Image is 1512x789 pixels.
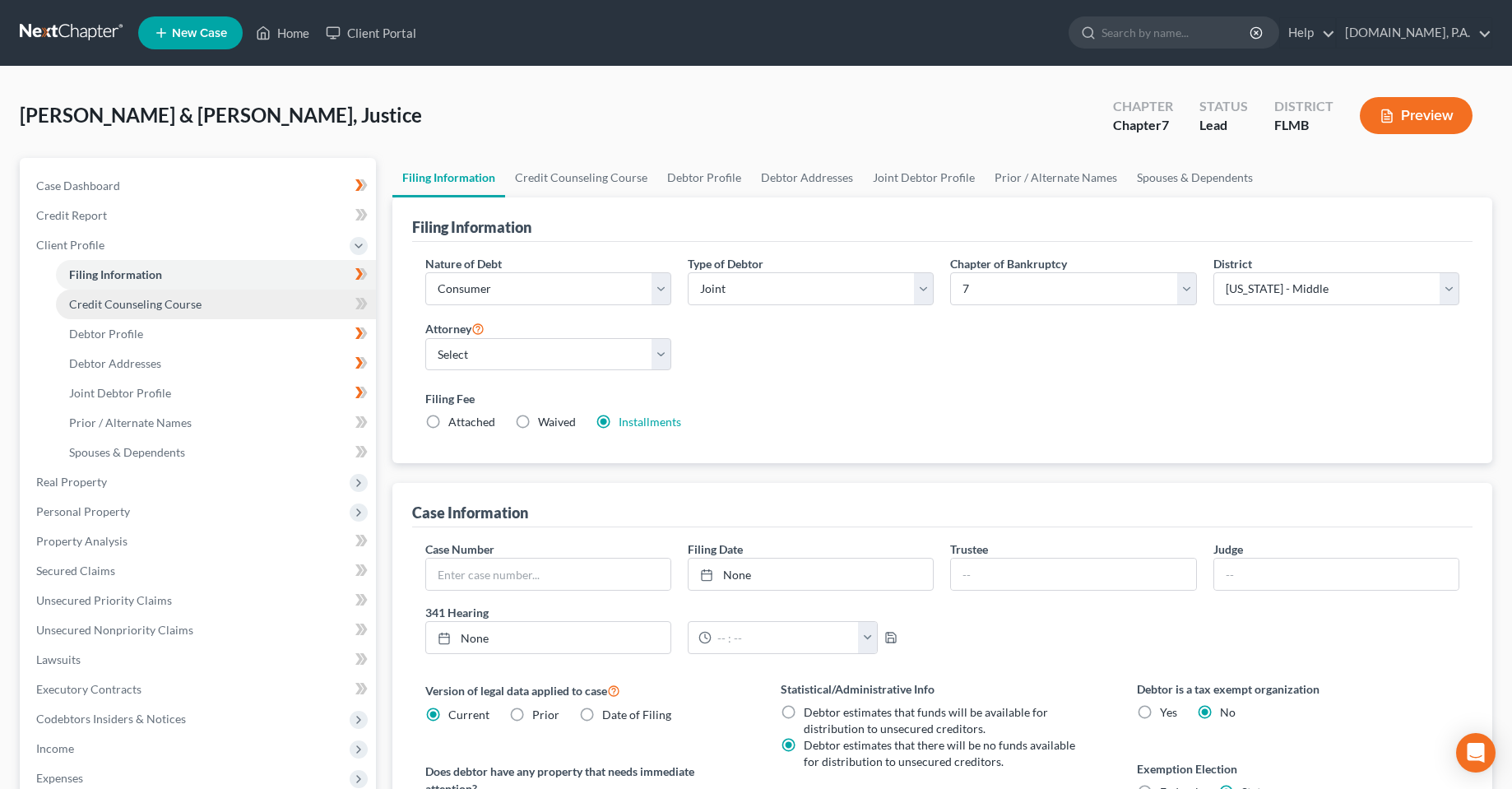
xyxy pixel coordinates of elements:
div: District [1274,97,1333,116]
span: Filing Information [69,267,162,281]
label: Chapter of Bankruptcy [950,255,1067,272]
span: New Case [172,27,227,39]
label: Nature of Debt [425,255,502,272]
span: Debtor estimates that there will be no funds available for distribution to unsecured creditors. [804,738,1075,768]
a: Credit Counseling Course [56,290,376,319]
a: Debtor Profile [56,319,376,349]
div: Lead [1199,116,1248,135]
a: Filing Information [392,158,505,197]
div: Case Information [412,503,528,522]
div: Chapter [1113,116,1173,135]
span: Lawsuits [36,652,81,666]
a: Installments [619,415,681,429]
span: Case Dashboard [36,179,120,193]
span: Real Property [36,475,107,489]
a: Client Portal [318,18,424,48]
a: [DOMAIN_NAME], P.A. [1337,18,1491,48]
input: Enter case number... [426,559,670,590]
a: Home [248,18,318,48]
span: Waived [538,415,576,429]
input: -- [951,559,1195,590]
span: Credit Counseling Course [69,297,202,311]
button: Preview [1360,97,1473,134]
span: Debtor estimates that funds will be available for distribution to unsecured creditors. [804,705,1048,736]
span: Prior / Alternate Names [69,415,192,429]
a: Unsecured Nonpriority Claims [23,615,376,645]
a: Secured Claims [23,556,376,586]
label: Statistical/Administrative Info [781,680,1104,698]
span: Credit Report [36,208,107,222]
a: Unsecured Priority Claims [23,586,376,615]
a: None [689,559,933,590]
label: Trustee [950,541,988,558]
span: Prior [532,708,559,722]
div: Chapter [1113,97,1173,116]
a: Lawsuits [23,645,376,675]
a: Filing Information [56,260,376,290]
span: Spouses & Dependents [69,445,185,459]
div: FLMB [1274,116,1333,135]
label: Version of legal data applied to case [425,680,749,700]
span: Expenses [36,771,83,785]
span: Unsecured Nonpriority Claims [36,623,193,637]
label: 341 Hearing [417,604,943,621]
span: Secured Claims [36,564,115,578]
label: Exemption Election [1137,760,1460,777]
input: -- : -- [712,622,859,653]
label: Filing Date [688,541,743,558]
div: Filing Information [412,217,531,237]
span: Income [36,741,74,755]
span: Property Analysis [36,534,128,548]
span: Personal Property [36,504,130,518]
a: Case Dashboard [23,171,376,201]
label: Attorney [425,318,485,338]
label: Type of Debtor [688,255,763,272]
a: Debtor Addresses [56,349,376,378]
a: Prior / Alternate Names [56,408,376,438]
a: Joint Debtor Profile [863,158,985,197]
span: 7 [1162,117,1169,132]
label: Judge [1213,541,1243,558]
a: Spouses & Dependents [1127,158,1263,197]
div: Open Intercom Messenger [1456,733,1496,773]
input: -- [1214,559,1459,590]
a: Executory Contracts [23,675,376,704]
a: Help [1280,18,1335,48]
label: Case Number [425,541,494,558]
span: Codebtors Insiders & Notices [36,712,186,726]
a: Debtor Profile [657,158,751,197]
a: Credit Report [23,201,376,230]
span: Current [448,708,489,722]
span: Yes [1160,705,1177,719]
span: Debtor Profile [69,327,143,341]
span: Date of Filing [602,708,671,722]
span: Attached [448,415,495,429]
a: Joint Debtor Profile [56,378,376,408]
span: Joint Debtor Profile [69,386,171,400]
label: District [1213,255,1252,272]
label: Filing Fee [425,390,1460,407]
a: Spouses & Dependents [56,438,376,467]
span: Debtor Addresses [69,356,161,370]
label: Debtor is a tax exempt organization [1137,680,1460,698]
div: Status [1199,97,1248,116]
span: Executory Contracts [36,682,141,696]
a: Prior / Alternate Names [985,158,1127,197]
a: Credit Counseling Course [505,158,657,197]
a: Property Analysis [23,527,376,556]
span: No [1220,705,1236,719]
a: Debtor Addresses [751,158,863,197]
a: None [426,622,670,653]
span: Client Profile [36,238,104,252]
span: Unsecured Priority Claims [36,593,172,607]
span: [PERSON_NAME] & [PERSON_NAME], Justice [20,103,422,127]
input: Search by name... [1102,17,1252,48]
